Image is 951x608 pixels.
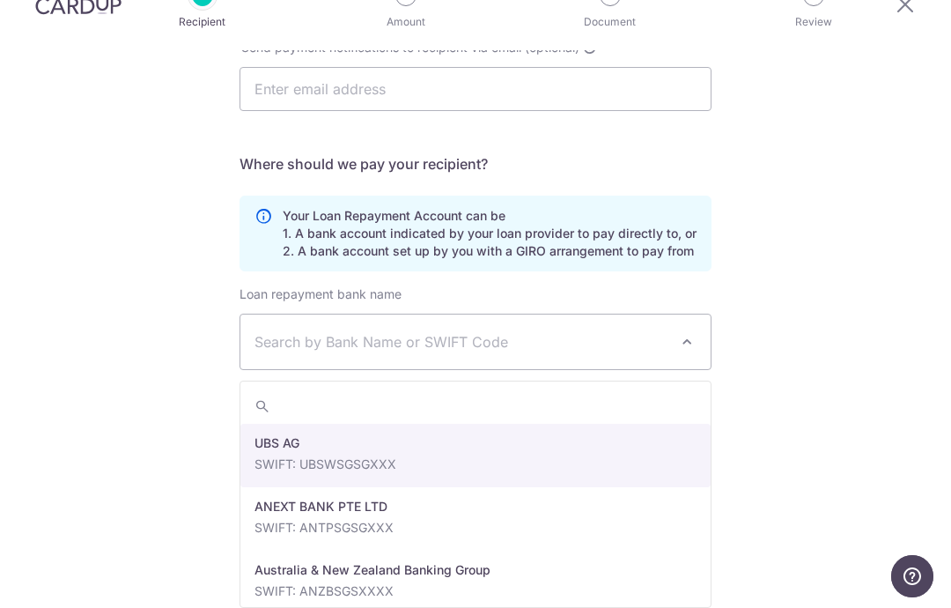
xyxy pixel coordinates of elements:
p: Review [748,13,879,31]
p: UBS AG [254,434,697,452]
span: Can't find the bank in your list ? Send us a request to add the bank [240,377,711,395]
p: Amount [341,13,471,31]
iframe: Opens a widget where you can find more information [891,555,933,599]
p: SWIFT: UBSWSGSGXXX [254,456,697,473]
p: SWIFT: ANTPSGSGXXX [254,519,697,537]
p: Recipient [137,13,268,31]
p: Your Loan Repayment Account can be 1. A bank account indicated by your loan provider to pay direc... [283,207,697,260]
h5: Where should we pay your recipient? [240,153,711,174]
p: Document [545,13,675,31]
label: Loan repayment bank name [240,285,402,303]
span: Search by Bank Name or SWIFT Code [254,331,668,352]
a: here [566,379,589,392]
p: ANEXT BANK PTE LTD [254,498,697,515]
input: Enter email address [240,67,711,111]
p: Australia & New Zealand Banking Group [254,561,697,579]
